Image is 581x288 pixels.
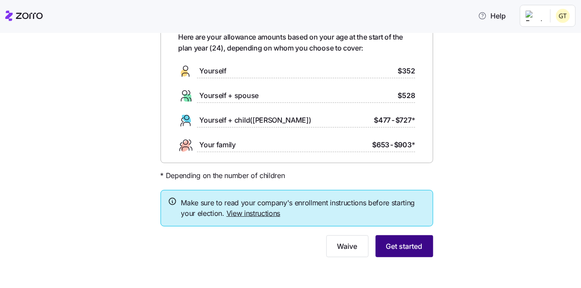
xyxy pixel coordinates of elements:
[181,197,426,219] span: Make sure to read your company's enrollment instructions before starting your election.
[398,90,415,101] span: $528
[374,115,391,126] span: $477
[227,209,281,218] a: View instructions
[386,241,423,252] span: Get started
[161,170,285,181] span: * Depending on the number of children
[200,66,227,77] span: Yourself
[337,241,358,252] span: Waive
[394,139,415,150] span: $903
[556,9,570,23] img: ad4f21520ee1b3745c97c0c62833f1f2
[179,32,415,54] span: Here are your allowance amounts based on your age at the start of the plan year ( 24 ), depending...
[391,115,395,126] span: -
[200,115,311,126] span: Yourself + child([PERSON_NAME])
[390,139,393,150] span: -
[526,11,543,21] img: Employer logo
[471,7,513,25] button: Help
[326,235,369,257] button: Waive
[398,66,415,77] span: $352
[373,139,390,150] span: $653
[478,11,506,21] span: Help
[376,235,433,257] button: Get started
[395,115,415,126] span: $727
[200,139,236,150] span: Your family
[200,90,259,101] span: Yourself + spouse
